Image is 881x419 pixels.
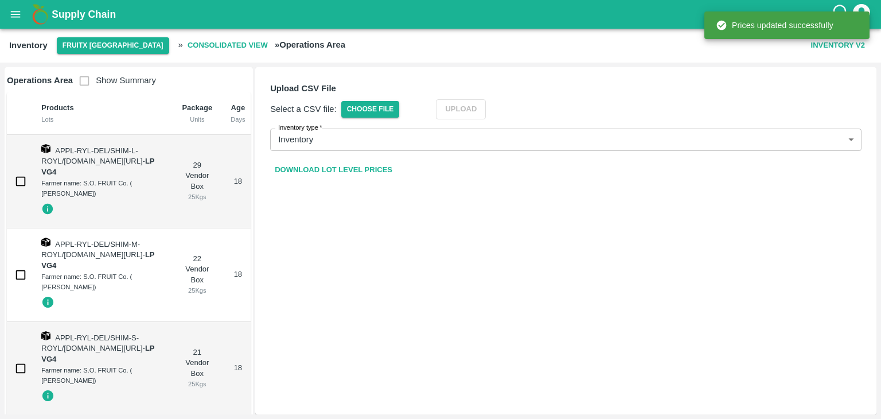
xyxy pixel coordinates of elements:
img: box [41,238,50,247]
span: Choose File [341,101,400,118]
div: 25 Kgs [182,192,212,202]
td: 18 [221,228,254,322]
div: 25 Kgs [182,379,212,389]
strong: LP VG4 [41,157,154,176]
button: Select DC [57,37,169,54]
div: Farmer name: S.O. FRUIT Co. ( [PERSON_NAME]) [41,365,163,386]
span: Consolidated View [183,36,272,56]
b: Upload CSV File [270,84,336,93]
b: » Operations Area [275,40,345,49]
button: Inventory V2 [806,36,870,56]
span: - [41,250,154,270]
b: Age [231,103,245,112]
div: Farmer name: S.O. FRUIT Co. ( [PERSON_NAME]) [41,178,163,199]
td: 18 [221,322,254,416]
div: Farmer name: S.O. FRUIT Co. ( [PERSON_NAME]) [41,271,163,293]
p: Select a CSV file: [270,103,337,115]
div: 21 Vendor Box [182,347,212,390]
div: customer-support [831,4,851,25]
span: APPL-RYL-DEL/SHIM-S-ROYL/[DOMAIN_NAME][URL] [41,333,142,353]
div: Prices updated successfully [716,15,833,36]
b: Products [41,103,73,112]
b: Package [182,103,212,112]
b: Operations Area [7,76,73,85]
td: 18 [221,135,254,228]
div: 29 Vendor Box [182,160,212,203]
label: Inventory type [278,123,322,133]
span: - [41,157,154,176]
p: Inventory [278,133,313,146]
button: open drawer [2,1,29,28]
div: 25 Kgs [182,285,212,296]
span: Show Summary [73,76,156,85]
b: Consolidated View [188,39,268,52]
img: logo [29,3,52,26]
div: account of current user [851,2,872,26]
strong: LP VG4 [41,344,154,363]
div: 22 Vendor Box [182,254,212,296]
div: Lots [41,114,163,125]
a: Download Lot Level Prices [270,160,397,180]
img: box [41,331,50,340]
div: Units [182,114,212,125]
img: box [41,144,50,153]
div: Days [231,114,245,125]
span: APPL-RYL-DEL/SHIM-M-ROYL/[DOMAIN_NAME][URL] [41,240,142,259]
b: Supply Chain [52,9,116,20]
a: Supply Chain [52,6,831,22]
strong: LP VG4 [41,250,154,270]
span: - [41,344,154,363]
b: Inventory [9,41,48,50]
h2: » [178,36,345,56]
span: APPL-RYL-DEL/SHIM-L-ROYL/[DOMAIN_NAME][URL] [41,146,142,166]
